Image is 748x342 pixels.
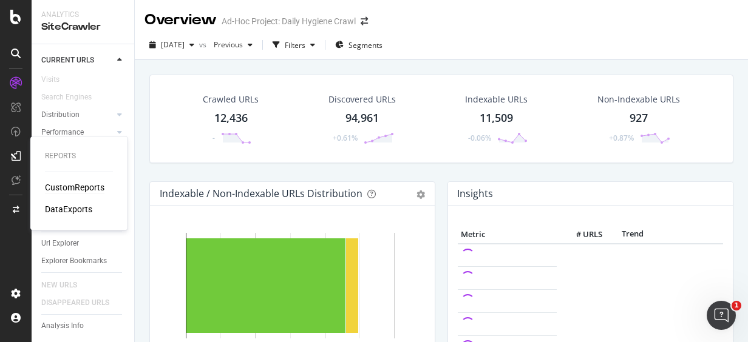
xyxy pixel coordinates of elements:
[468,133,491,143] div: -0.06%
[557,226,605,244] th: # URLS
[458,226,557,244] th: Metric
[41,255,107,267] div: Explorer Bookmarks
[457,186,493,202] h4: Insights
[41,109,114,121] a: Distribution
[45,151,113,161] div: Reports
[144,35,199,55] button: [DATE]
[41,255,126,267] a: Explorer Bookmarks
[41,109,80,121] div: Distribution
[41,73,59,86] div: Visits
[209,39,243,50] span: Previous
[348,40,382,50] span: Segments
[41,54,94,67] div: CURRENT URLS
[361,17,368,25] div: arrow-right-arrow-left
[41,297,121,309] a: DISAPPEARED URLS
[41,10,124,20] div: Analytics
[333,133,358,143] div: +0.61%
[609,133,634,143] div: +0.87%
[45,181,104,193] a: CustomReports
[41,73,72,86] a: Visits
[199,39,209,50] span: vs
[268,35,320,55] button: Filters
[41,237,126,250] a: Url Explorer
[416,190,425,199] div: gear
[41,279,89,292] a: NEW URLS
[161,39,185,50] span: 2025 Sep. 5th
[144,10,217,30] div: Overview
[160,187,362,199] div: Indexable / Non-Indexable URLs Distribution
[41,320,84,332] div: Analysis Info
[222,15,356,27] div: Ad-Hoc Project: Daily Hygiene Crawl
[209,35,257,55] button: Previous
[465,93,528,106] div: Indexable URLs
[41,320,126,332] a: Analysis Info
[330,35,387,55] button: Segments
[212,133,215,143] div: -
[41,279,77,292] div: NEW URLS
[214,110,248,126] div: 12,436
[345,110,379,126] div: 94,961
[41,54,114,67] a: CURRENT URLS
[41,20,124,34] div: SiteCrawler
[707,301,736,330] iframe: Intercom live chat
[41,126,114,139] a: Performance
[597,93,680,106] div: Non-Indexable URLs
[41,91,92,104] div: Search Engines
[45,203,92,215] a: DataExports
[480,110,513,126] div: 11,509
[203,93,259,106] div: Crawled URLs
[605,226,659,244] th: Trend
[328,93,396,106] div: Discovered URLs
[41,126,84,139] div: Performance
[630,110,648,126] div: 927
[41,297,109,309] div: DISAPPEARED URLS
[285,40,305,50] div: Filters
[41,237,79,250] div: Url Explorer
[41,91,104,104] a: Search Engines
[732,301,741,310] span: 1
